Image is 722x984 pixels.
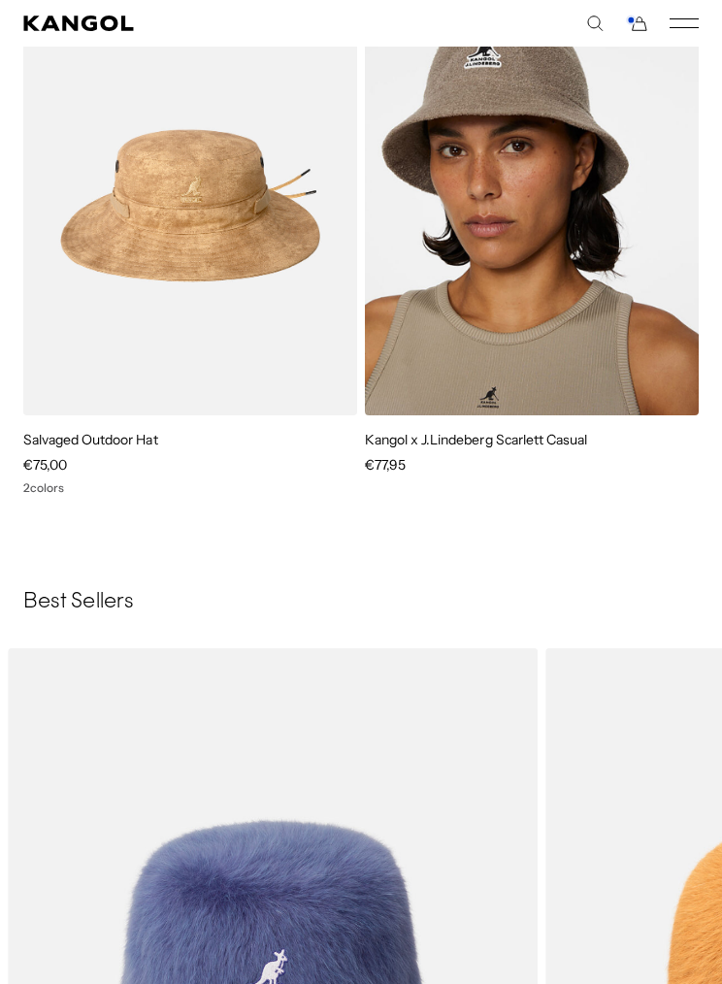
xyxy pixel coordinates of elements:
h3: Best Sellers [23,588,699,617]
button: Cart [625,15,648,32]
a: Kangol x J.Lindeberg Scarlett Casual [365,431,587,448]
span: €75,00 [23,456,67,474]
span: €77,95 [365,456,406,474]
div: 2 colors [23,481,357,495]
summary: Search here [586,15,604,32]
a: Salvaged Outdoor Hat [23,431,158,448]
button: Mobile Menu [670,15,699,32]
a: Kangol [23,16,361,31]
